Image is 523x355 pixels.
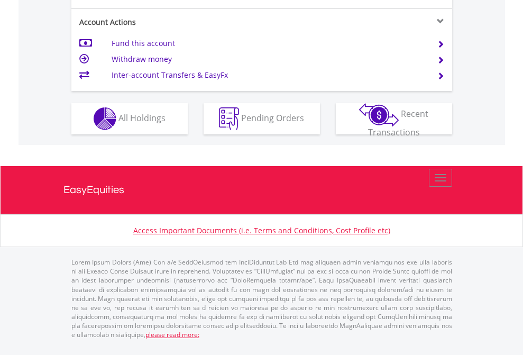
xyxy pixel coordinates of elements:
[133,225,390,235] a: Access Important Documents (i.e. Terms and Conditions, Cost Profile etc)
[118,112,166,123] span: All Holdings
[112,67,424,83] td: Inter-account Transfers & EasyFx
[71,103,188,134] button: All Holdings
[71,17,262,28] div: Account Actions
[63,166,460,214] a: EasyEquities
[71,258,452,339] p: Lorem Ipsum Dolors (Ame) Con a/e SeddOeiusmod tem InciDiduntut Lab Etd mag aliquaen admin veniamq...
[241,112,304,123] span: Pending Orders
[219,107,239,130] img: pending_instructions-wht.png
[112,51,424,67] td: Withdraw money
[94,107,116,130] img: holdings-wht.png
[336,103,452,134] button: Recent Transactions
[204,103,320,134] button: Pending Orders
[145,330,199,339] a: please read more:
[359,103,399,126] img: transactions-zar-wht.png
[112,35,424,51] td: Fund this account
